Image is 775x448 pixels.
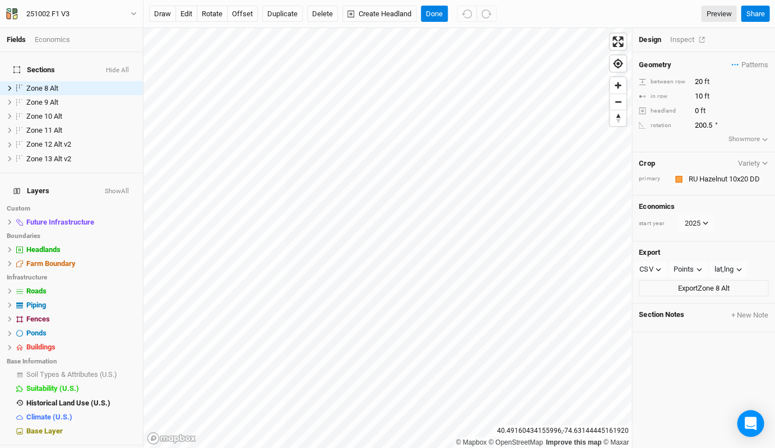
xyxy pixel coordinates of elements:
[7,35,26,44] a: Fields
[26,140,136,149] div: Zone 12 Alt v2
[26,245,136,254] div: Headlands
[421,6,448,22] button: Done
[26,301,46,309] span: Piping
[26,287,136,296] div: Roads
[610,110,626,126] button: Reset bearing to north
[26,84,58,92] span: Zone 8 Alt
[679,215,713,232] button: 2025
[26,301,136,310] div: Piping
[26,427,136,436] div: Base Layer
[26,315,136,324] div: Fences
[737,159,768,167] button: Variety
[670,35,709,45] div: Inspect
[26,126,136,135] div: Zone 11 Alt
[26,112,136,121] div: Zone 10 Alt
[639,220,678,228] div: start year
[669,261,707,278] button: Points
[197,6,228,22] button: rotate
[639,78,688,86] div: between row
[494,425,632,437] div: 40.49160434155996 , -74.63144445161920
[639,159,655,168] h4: Crop
[26,218,136,227] div: Future Infrastructure
[26,343,136,352] div: Buildings
[639,310,684,320] span: Section Notes
[13,186,49,195] span: Layers
[489,438,543,446] a: OpenStreetMap
[456,438,486,446] a: Mapbox
[26,84,136,93] div: Zone 8 Alt
[26,370,117,379] span: Soil Types & Attributes (U.S.)
[714,264,734,275] div: lat,lng
[26,112,62,120] span: Zone 10 Alt
[26,399,136,408] div: Historical Land Use (U.S.)
[685,172,768,186] input: RU Hazelnut 10x20 DD
[307,6,338,22] button: Delete
[701,6,736,22] a: Preview
[26,343,55,351] span: Buildings
[143,28,631,448] canvas: Map
[13,66,55,74] span: Sections
[26,427,63,435] span: Base Layer
[639,175,667,183] div: primary
[476,6,496,22] button: Redo (^Z)
[26,259,76,268] span: Farm Boundary
[639,122,688,130] div: rotation
[26,245,61,254] span: Headlands
[105,67,129,74] button: Hide All
[639,92,688,101] div: in row
[730,310,768,320] button: + New Note
[639,107,688,115] div: headland
[342,6,416,22] button: Create Headland
[26,384,136,393] div: Suitability (U.S.)
[26,413,72,421] span: Climate (U.S.)
[26,399,110,407] span: Historical Land Use (U.S.)
[26,155,136,164] div: Zone 13 Alt v2
[26,218,94,226] span: Future Infrastructure
[603,438,629,446] a: Maxar
[457,6,477,22] button: Undo (^z)
[610,55,626,72] button: Find my location
[26,8,69,20] div: 251002 F1 V3
[26,384,79,393] span: Suitability (U.S.)
[639,280,768,297] button: ExportZone 8 Alt
[26,155,71,163] span: Zone 13 Alt v2
[26,98,58,106] span: Zone 9 Alt
[26,140,71,148] span: Zone 12 Alt v2
[175,6,197,22] button: edit
[634,261,666,278] button: CSV
[26,98,136,107] div: Zone 9 Alt
[731,59,768,71] span: Patterns
[610,34,626,50] button: Enter fullscreen
[737,410,764,437] div: Open Intercom Messenger
[610,77,626,94] button: Zoom in
[227,6,258,22] button: offset
[26,126,62,134] span: Zone 11 Alt
[741,6,769,22] button: Share
[26,329,136,338] div: Ponds
[728,134,769,145] button: Showmore
[262,6,303,22] button: Duplicate
[639,202,768,211] h4: Economics
[639,264,653,275] div: CSV
[674,264,694,275] div: Points
[147,432,196,445] a: Mapbox logo
[26,287,47,295] span: Roads
[35,35,70,45] div: Economics
[6,8,137,20] button: 251002 F1 V3
[639,248,768,257] h4: Export
[546,438,601,446] a: Improve this map
[610,94,626,110] button: Zoom out
[26,413,136,422] div: Climate (U.S.)
[709,261,747,278] button: lat,lng
[26,315,50,323] span: Fences
[26,259,136,268] div: Farm Boundary
[104,188,129,195] button: ShowAll
[639,35,661,45] div: Design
